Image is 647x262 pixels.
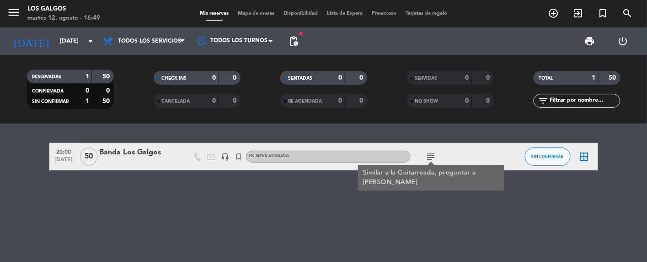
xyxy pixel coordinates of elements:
[298,31,304,36] span: fiber_manual_record
[235,153,243,161] i: turned_in_not
[622,8,633,19] i: search
[584,36,595,47] span: print
[598,8,609,19] i: turned_in_not
[86,98,89,104] strong: 1
[415,76,438,81] span: SERVIDAS
[32,99,69,104] span: SIN CONFIRMAR
[106,87,112,94] strong: 0
[7,31,55,51] i: [DATE]
[539,76,553,81] span: TOTAL
[195,11,233,16] span: Mis reservas
[525,147,571,166] button: SIN CONFIRMAR
[100,147,177,158] div: Banda Los Galgos
[85,36,96,47] i: arrow_drop_down
[618,36,629,47] i: power_settings_new
[363,168,499,187] div: Similar a la Guitarreada, preguntar a [PERSON_NAME]
[27,5,100,14] div: Los Galgos
[249,154,289,158] span: Sin menú asignado
[538,95,549,106] i: filter_list
[289,76,313,81] span: SENTADAS
[415,99,438,104] span: NO SHOW
[86,87,89,94] strong: 0
[289,99,322,104] span: RE AGENDADA
[86,73,89,80] strong: 1
[162,76,187,81] span: CHECK INS
[486,75,492,81] strong: 0
[486,98,492,104] strong: 0
[465,98,469,104] strong: 0
[32,89,64,93] span: CONFIRMADA
[401,11,452,16] span: Tarjetas de regalo
[548,8,559,19] i: add_circle_outline
[7,5,21,22] button: menu
[592,75,596,81] strong: 1
[53,146,75,157] span: 20:00
[7,5,21,19] i: menu
[609,75,618,81] strong: 50
[279,11,322,16] span: Disponibilidad
[359,98,365,104] strong: 0
[426,151,437,162] i: subject
[32,75,62,79] span: RESERVADAS
[606,27,640,55] div: LOG OUT
[221,153,230,161] i: headset_mic
[367,11,401,16] span: Pre-acceso
[573,8,584,19] i: exit_to_app
[212,98,216,104] strong: 0
[233,98,238,104] strong: 0
[322,11,367,16] span: Lista de Espera
[359,75,365,81] strong: 0
[118,38,181,44] span: Todos los servicios
[53,157,75,167] span: [DATE]
[162,99,190,104] span: CANCELADA
[465,75,469,81] strong: 0
[531,154,564,159] span: SIN CONFIRMAR
[339,75,342,81] strong: 0
[102,73,112,80] strong: 50
[212,75,216,81] strong: 0
[233,11,279,16] span: Mapa de mesas
[288,36,299,47] span: pending_actions
[102,98,112,104] strong: 50
[579,151,590,162] i: border_all
[27,14,100,23] div: martes 12. agosto - 16:49
[80,147,98,166] span: 50
[233,75,238,81] strong: 0
[339,98,342,104] strong: 0
[549,96,620,106] input: Filtrar por nombre...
